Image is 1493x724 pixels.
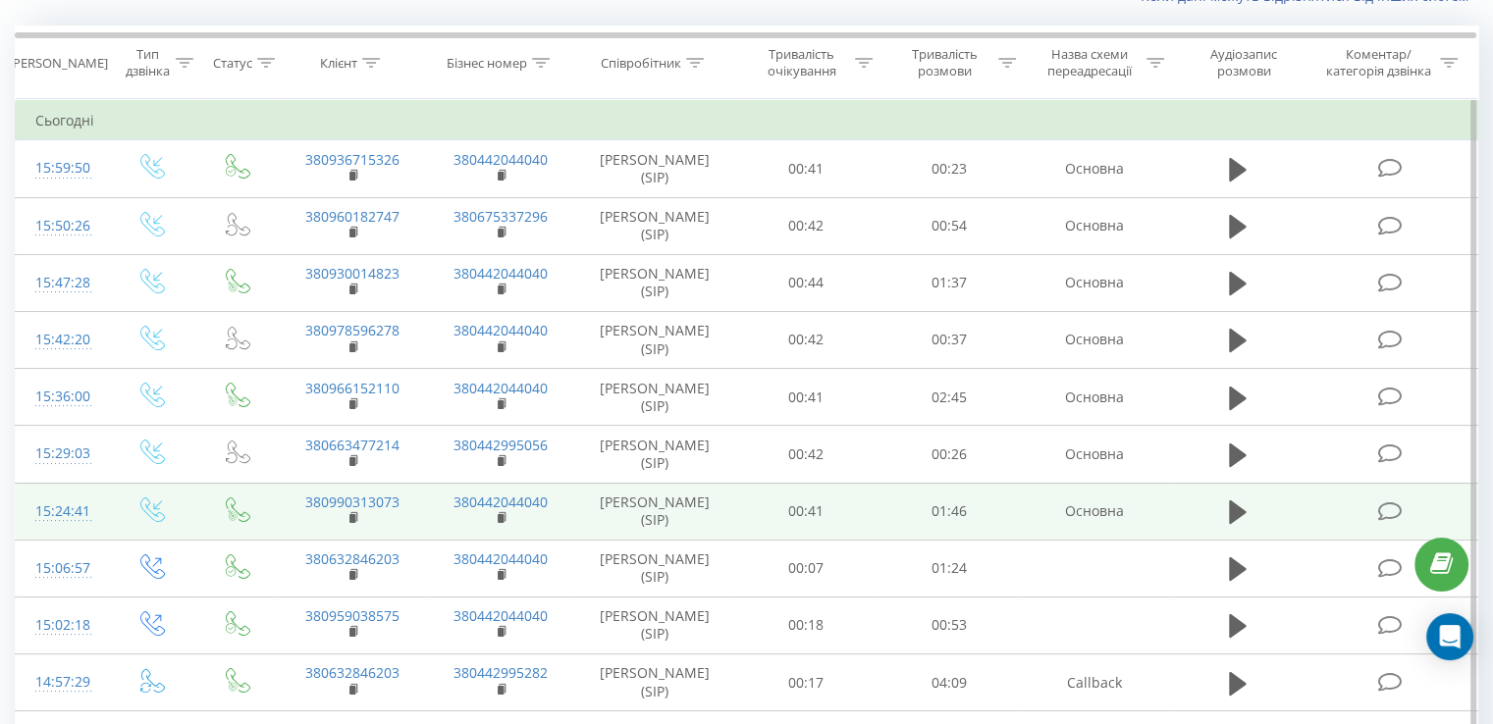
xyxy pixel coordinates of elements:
[575,426,735,483] td: [PERSON_NAME] (SIP)
[575,140,735,197] td: [PERSON_NAME] (SIP)
[1426,613,1473,660] div: Open Intercom Messenger
[16,101,1478,140] td: Сьогодні
[735,483,878,540] td: 00:41
[575,654,735,711] td: [PERSON_NAME] (SIP)
[735,369,878,426] td: 00:41
[1020,254,1168,311] td: Основна
[453,606,548,625] a: 380442044040
[735,254,878,311] td: 00:44
[1020,369,1168,426] td: Основна
[575,596,735,653] td: [PERSON_NAME] (SIP)
[735,311,878,368] td: 00:42
[305,207,400,226] a: 380960182747
[305,321,400,339] a: 380978596278
[213,55,252,72] div: Статус
[878,426,1020,483] td: 00:26
[575,254,735,311] td: [PERSON_NAME] (SIP)
[735,426,878,483] td: 00:42
[35,663,87,701] div: 14:57:29
[453,321,548,339] a: 380442044040
[878,596,1020,653] td: 00:53
[305,436,400,454] a: 380663477214
[453,492,548,511] a: 380442044040
[305,492,400,511] a: 380990313073
[735,197,878,254] td: 00:42
[305,549,400,568] a: 380632846203
[453,379,548,397] a: 380442044040
[878,254,1020,311] td: 01:37
[453,663,548,682] a: 380442995282
[305,150,400,169] a: 380936715326
[735,596,878,653] td: 00:18
[305,264,400,283] a: 380930014823
[878,483,1020,540] td: 01:46
[35,264,87,302] div: 15:47:28
[305,379,400,397] a: 380966152110
[35,378,87,416] div: 15:36:00
[1039,46,1142,79] div: Назва схеми переадресації
[35,435,87,473] div: 15:29:03
[575,311,735,368] td: [PERSON_NAME] (SIP)
[35,492,87,531] div: 15:24:41
[575,197,735,254] td: [PERSON_NAME] (SIP)
[9,55,108,72] div: [PERSON_NAME]
[35,149,87,187] div: 15:59:50
[1187,46,1302,79] div: Аудіозапис розмови
[453,264,548,283] a: 380442044040
[878,197,1020,254] td: 00:54
[453,207,548,226] a: 380675337296
[35,207,87,245] div: 15:50:26
[575,540,735,596] td: [PERSON_NAME] (SIP)
[305,663,400,682] a: 380632846203
[878,540,1020,596] td: 01:24
[1020,426,1168,483] td: Основна
[895,46,993,79] div: Тривалість розмови
[1020,197,1168,254] td: Основна
[320,55,357,72] div: Клієнт
[1020,483,1168,540] td: Основна
[575,369,735,426] td: [PERSON_NAME] (SIP)
[878,311,1020,368] td: 00:37
[124,46,170,79] div: Тип дзвінка
[735,140,878,197] td: 00:41
[753,46,851,79] div: Тривалість очікування
[453,150,548,169] a: 380442044040
[735,654,878,711] td: 00:17
[1320,46,1435,79] div: Коментар/категорія дзвінка
[1020,140,1168,197] td: Основна
[601,55,681,72] div: Співробітник
[453,549,548,568] a: 380442044040
[735,540,878,596] td: 00:07
[453,436,548,454] a: 380442995056
[575,483,735,540] td: [PERSON_NAME] (SIP)
[878,140,1020,197] td: 00:23
[305,606,400,625] a: 380959038575
[878,654,1020,711] td: 04:09
[878,369,1020,426] td: 02:45
[1020,654,1168,711] td: Callback
[35,321,87,359] div: 15:42:20
[35,606,87,645] div: 15:02:18
[1020,311,1168,368] td: Основна
[35,549,87,588] div: 15:06:57
[447,55,527,72] div: Бізнес номер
